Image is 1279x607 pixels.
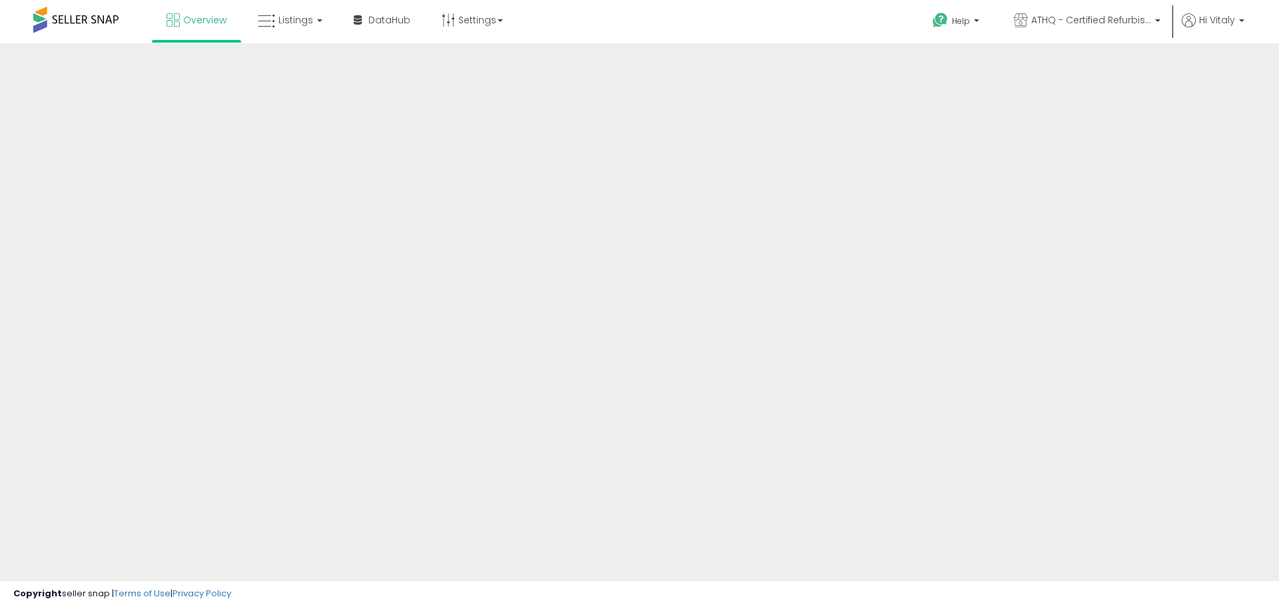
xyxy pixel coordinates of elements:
[368,13,410,27] span: DataHub
[932,12,949,29] i: Get Help
[922,2,993,43] a: Help
[114,587,171,600] a: Terms of Use
[183,13,226,27] span: Overview
[13,588,231,600] div: seller snap | |
[1182,13,1244,43] a: Hi Vitaly
[1199,13,1235,27] span: Hi Vitaly
[952,15,970,27] span: Help
[13,587,62,600] strong: Copyright
[278,13,313,27] span: Listings
[1031,13,1151,27] span: ATHQ - Certified Refurbished
[173,587,231,600] a: Privacy Policy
